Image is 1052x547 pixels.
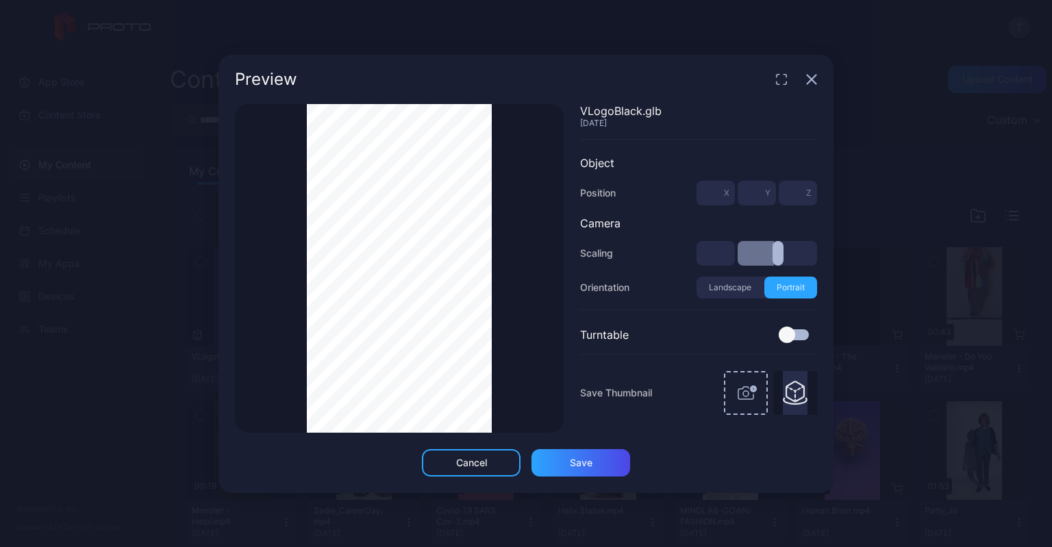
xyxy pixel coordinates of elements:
[580,245,613,262] div: Scaling
[235,71,297,88] div: Preview
[580,104,817,118] div: VLogoBlack.glb
[580,185,616,201] div: Position
[580,216,817,230] div: Camera
[806,188,812,199] span: Z
[570,457,592,468] div: Save
[697,277,764,298] button: Landscape
[580,118,817,128] div: [DATE]
[724,188,729,199] span: X
[580,328,629,342] div: Turntable
[531,449,630,476] button: Save
[456,457,487,468] div: Cancel
[764,277,818,298] button: Portrait
[783,371,807,415] img: Thumbnail
[765,188,771,199] span: Y
[422,449,521,476] button: Cancel
[580,279,629,296] div: Orientation
[580,156,817,170] div: Object
[580,385,652,401] span: Save Thumbnail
